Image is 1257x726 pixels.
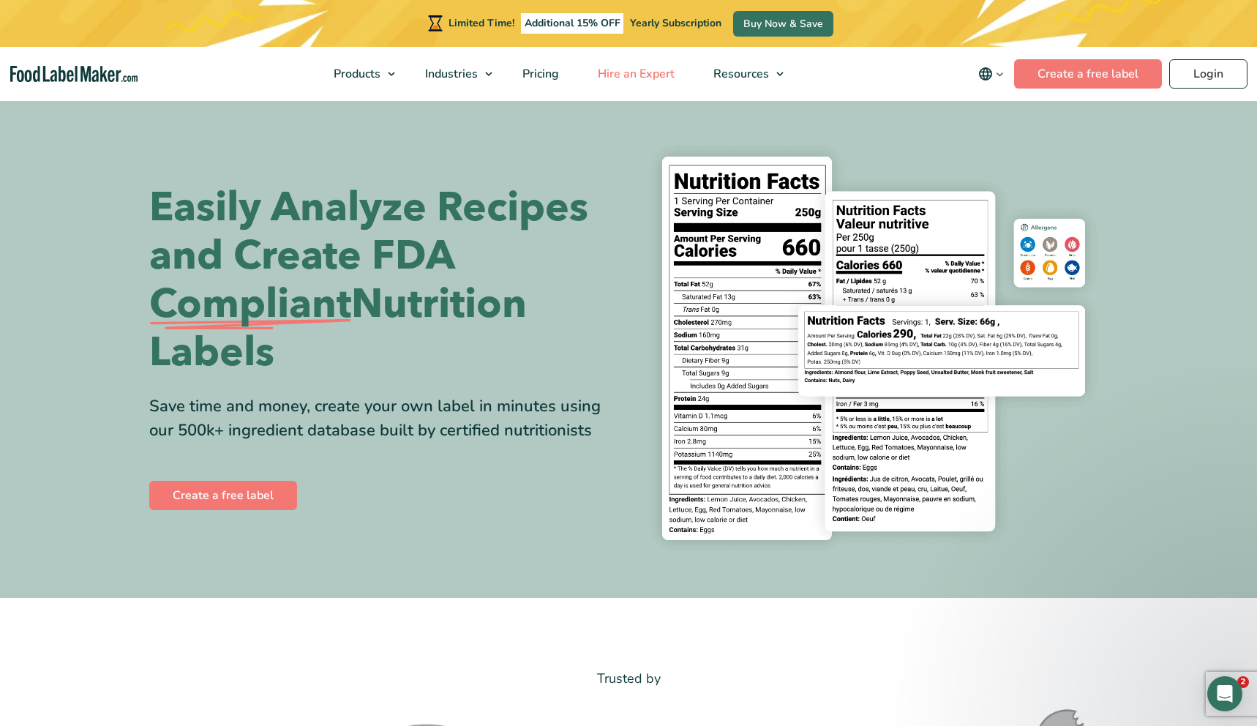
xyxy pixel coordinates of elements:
[521,13,624,34] span: Additional 15% OFF
[1207,676,1242,711] div: Open Intercom Messenger
[1014,59,1162,89] a: Create a free label
[593,66,676,82] span: Hire an Expert
[449,16,514,30] span: Limited Time!
[315,47,402,101] a: Products
[503,47,575,101] a: Pricing
[1237,676,1249,688] span: 2
[630,16,721,30] span: Yearly Subscription
[733,11,833,37] a: Buy Now & Save
[149,481,297,510] a: Create a free label
[694,47,791,101] a: Resources
[149,668,1108,689] p: Trusted by
[406,47,500,101] a: Industries
[579,47,691,101] a: Hire an Expert
[1169,59,1247,89] a: Login
[149,280,351,329] span: Compliant
[421,66,479,82] span: Industries
[709,66,770,82] span: Resources
[518,66,560,82] span: Pricing
[149,184,618,377] h1: Easily Analyze Recipes and Create FDA Nutrition Labels
[329,66,382,82] span: Products
[149,394,618,443] div: Save time and money, create your own label in minutes using our 500k+ ingredient database built b...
